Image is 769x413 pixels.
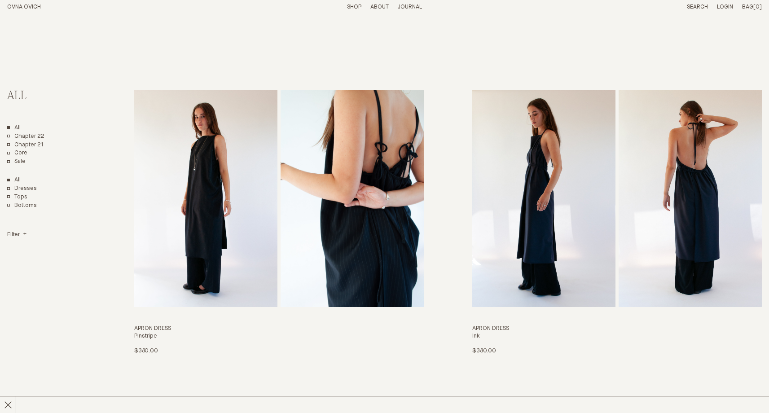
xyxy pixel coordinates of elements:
h3: Apron Dress [472,325,762,333]
a: Show All [7,176,21,184]
a: Core [7,149,27,157]
a: Tops [7,193,27,201]
a: Home [7,4,41,10]
h4: Pinstripe [134,333,424,340]
a: Shop [347,4,361,10]
span: [0] [753,4,762,10]
img: Apron Dress [134,90,277,307]
a: Apron Dress [134,90,424,355]
a: All [7,124,21,132]
a: Sale [7,158,26,166]
a: Login [717,4,733,10]
a: Bottoms [7,202,37,210]
h2: All [7,90,95,103]
img: Apron Dress [472,90,615,307]
summary: About [370,4,389,11]
a: Dresses [7,185,37,193]
span: $380.00 [134,348,158,354]
a: Chapter 21 [7,141,44,149]
a: Journal [398,4,422,10]
span: $380.00 [472,348,496,354]
a: Search [687,4,708,10]
a: Chapter 22 [7,133,44,141]
span: Bag [742,4,753,10]
a: Apron Dress [472,90,762,355]
summary: Filter [7,231,26,239]
h3: Apron Dress [134,325,424,333]
h4: Ink [472,333,762,340]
